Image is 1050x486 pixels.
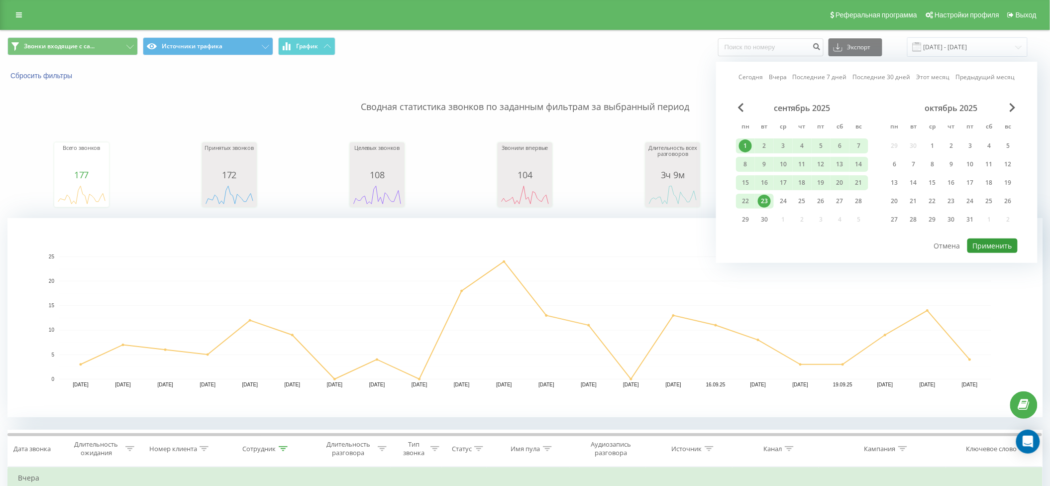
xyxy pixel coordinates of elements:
text: [DATE] [538,382,554,388]
div: вс 21 сент. 2025 г. [849,175,868,190]
div: 25 [983,195,996,208]
div: 27 [888,213,901,226]
abbr: воскресенье [851,120,866,135]
div: чт 25 сент. 2025 г. [793,194,812,209]
div: вс 26 окт. 2025 г. [999,194,1018,209]
div: Тип звонка [400,440,428,457]
text: [DATE] [623,382,639,388]
div: сб 18 окт. 2025 г. [980,175,999,190]
input: Поиск по номеру [718,38,824,56]
div: пт 26 сент. 2025 г. [812,194,831,209]
text: [DATE] [242,382,258,388]
abbr: понедельник [887,120,902,135]
div: чт 16 окт. 2025 г. [942,175,961,190]
div: сб 6 сент. 2025 г. [831,138,849,153]
svg: A chart. [205,180,254,210]
abbr: суббота [982,120,997,135]
div: ср 1 окт. 2025 г. [923,138,942,153]
div: A chart. [648,180,698,210]
text: [DATE] [327,382,343,388]
div: вс 12 окт. 2025 г. [999,157,1018,172]
div: 11 [796,158,809,171]
text: 20 [49,278,55,284]
a: Предыдущий месяц [956,72,1015,82]
text: [DATE] [115,382,131,388]
div: вт 2 сент. 2025 г. [755,138,774,153]
div: 16 [758,176,771,189]
button: Отмена [929,239,966,253]
div: Ключевое слово [966,445,1017,453]
div: вт 23 сент. 2025 г. [755,194,774,209]
text: 15 [49,303,55,309]
svg: A chart. [57,180,106,210]
div: 12 [1002,158,1015,171]
div: 3 [964,139,977,152]
text: [DATE] [454,382,470,388]
div: ср 15 окт. 2025 г. [923,175,942,190]
div: ср 17 сент. 2025 г. [774,175,793,190]
button: Сбросить фильтры [7,71,77,80]
div: Целевых звонков [352,145,402,170]
div: Аудиозапись разговора [579,440,643,457]
div: сб 25 окт. 2025 г. [980,194,999,209]
button: График [278,37,335,55]
div: Номер клиента [149,445,197,453]
div: 18 [796,176,809,189]
svg: A chart. [352,180,402,210]
div: сб 4 окт. 2025 г. [980,138,999,153]
div: 13 [834,158,846,171]
div: 104 [500,170,550,180]
text: [DATE] [73,382,89,388]
div: Принятых звонков [205,145,254,170]
div: пн 13 окт. 2025 г. [885,175,904,190]
div: чт 30 окт. 2025 г. [942,212,961,227]
text: [DATE] [285,382,301,388]
div: 28 [852,195,865,208]
span: Реферальная программа [836,11,917,19]
div: вс 7 сент. 2025 г. [849,138,868,153]
abbr: пятница [963,120,978,135]
div: 23 [758,195,771,208]
div: 26 [815,195,828,208]
div: Имя пула [511,445,540,453]
p: Сводная статистика звонков по заданным фильтрам за выбранный период [7,81,1043,114]
div: сб 20 сент. 2025 г. [831,175,849,190]
div: 27 [834,195,846,208]
div: 26 [1002,195,1015,208]
span: График [297,43,318,50]
div: пн 20 окт. 2025 г. [885,194,904,209]
span: Настройки профиля [935,11,999,19]
div: 30 [758,213,771,226]
text: [DATE] [920,382,936,388]
text: [DATE] [581,382,597,388]
div: 7 [852,139,865,152]
div: Всего звонков [57,145,106,170]
div: ср 22 окт. 2025 г. [923,194,942,209]
div: 28 [907,213,920,226]
div: 1 [926,139,939,152]
div: пн 6 окт. 2025 г. [885,157,904,172]
div: 29 [926,213,939,226]
text: 19.09.25 [833,382,852,388]
div: 19 [815,176,828,189]
a: Сегодня [738,72,763,82]
text: [DATE] [962,382,978,388]
abbr: пятница [814,120,829,135]
button: Экспорт [829,38,882,56]
div: вт 9 сент. 2025 г. [755,157,774,172]
div: пт 24 окт. 2025 г. [961,194,980,209]
div: ср 29 окт. 2025 г. [923,212,942,227]
div: чт 2 окт. 2025 г. [942,138,961,153]
div: Кампания [864,445,896,453]
svg: A chart. [7,218,1043,417]
div: 30 [945,213,958,226]
div: Длительность ожидания [70,440,123,457]
div: 13 [888,176,901,189]
abbr: вторник [757,120,772,135]
div: пн 27 окт. 2025 г. [885,212,904,227]
button: Применить [967,239,1018,253]
div: 12 [815,158,828,171]
abbr: среда [776,120,791,135]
